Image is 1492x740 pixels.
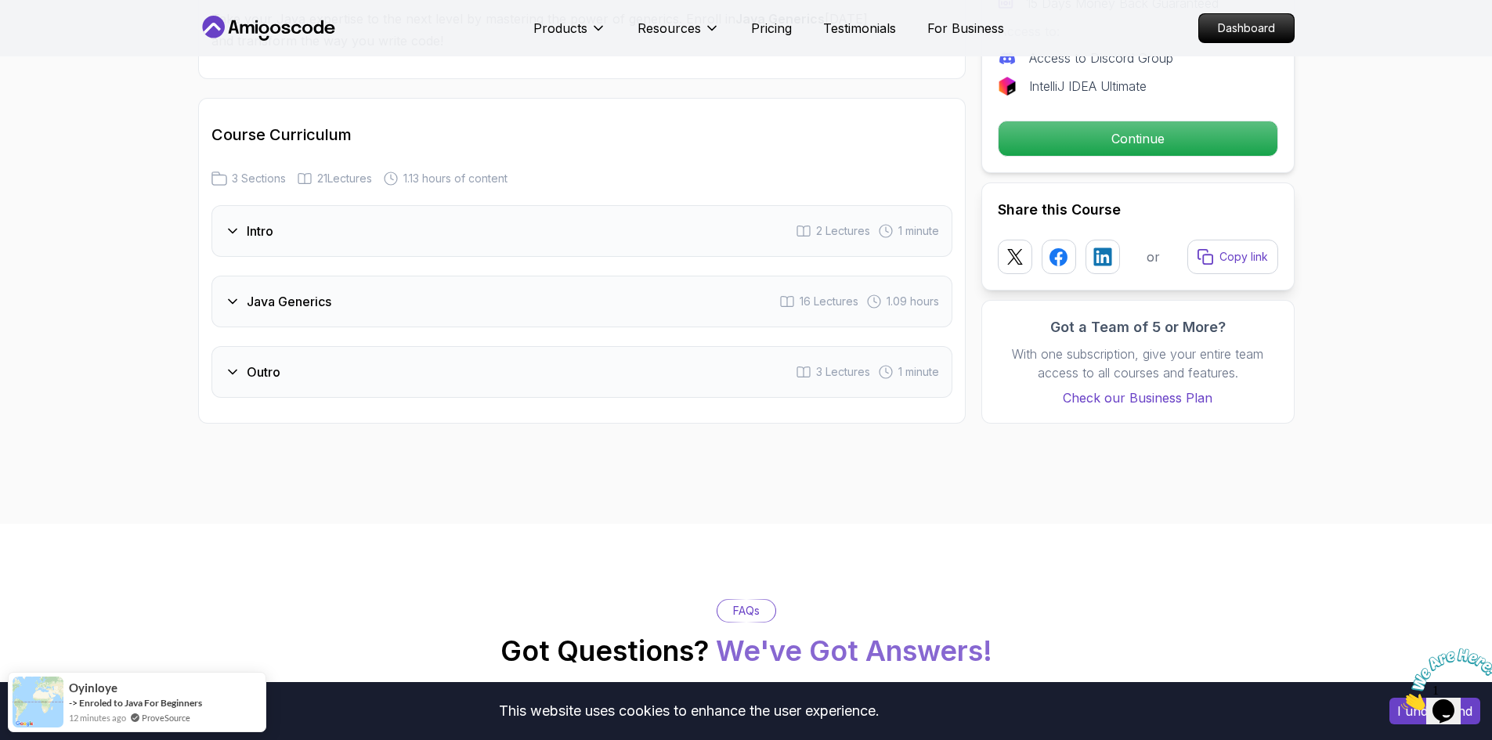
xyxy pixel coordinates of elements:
h2: Share this Course [998,199,1278,221]
span: 3 Sections [232,171,286,186]
span: We've Got Answers! [716,634,992,668]
h3: Java Generics [247,292,331,311]
button: Intro2 Lectures 1 minute [211,205,952,257]
span: 1.13 hours of content [403,171,508,186]
span: 1.09 hours [887,294,939,309]
p: or [1147,247,1160,266]
p: IntelliJ IDEA Ultimate [1029,77,1147,96]
span: 16 Lectures [800,294,858,309]
span: 2 Lectures [816,223,870,239]
a: ProveSource [142,711,190,724]
p: Continue [999,121,1277,156]
h2: Got Questions? [500,635,992,666]
button: Resources [638,19,720,50]
button: Continue [998,121,1278,157]
a: Check our Business Plan [998,388,1278,407]
button: Java Generics16 Lectures 1.09 hours [211,276,952,327]
a: Testimonials [823,19,896,38]
button: Accept cookies [1389,698,1480,724]
p: Copy link [1219,249,1268,265]
div: This website uses cookies to enhance the user experience. [12,694,1366,728]
p: Resources [638,19,701,38]
a: For Business [927,19,1004,38]
h3: Outro [247,363,280,381]
h3: Intro [247,222,273,240]
img: Chat attention grabber [6,6,103,68]
span: -> [69,697,78,709]
p: With one subscription, give your entire team access to all courses and features. [998,345,1278,382]
p: Access to Discord Group [1029,49,1173,67]
img: jetbrains logo [998,77,1017,96]
p: FAQs [733,603,760,619]
span: 3 Lectures [816,364,870,380]
button: Products [533,19,606,50]
p: See how our students are achieving their goals and excelling in tech [527,679,965,701]
span: 21 Lectures [317,171,372,186]
a: Dashboard [1198,13,1295,43]
button: Copy link [1187,240,1278,274]
p: Products [533,19,587,38]
img: provesource social proof notification image [13,677,63,727]
span: 1 minute [898,364,939,380]
a: Enroled to Java For Beginners [79,697,202,709]
button: Outro3 Lectures 1 minute [211,346,952,398]
span: 1 [6,6,13,20]
h3: Got a Team of 5 or More? [998,316,1278,338]
a: Pricing [751,19,792,38]
h2: Course Curriculum [211,124,952,146]
span: Oyinloye [69,681,117,695]
iframe: chat widget [1395,642,1492,717]
p: Dashboard [1199,14,1294,42]
span: 12 minutes ago [69,711,126,724]
span: 1 minute [898,223,939,239]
